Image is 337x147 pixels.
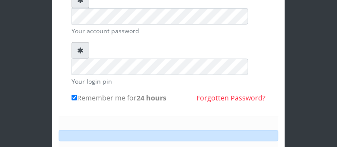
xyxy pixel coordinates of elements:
[72,26,265,35] small: Your account password
[137,93,166,103] b: 24 hours
[72,93,166,103] label: Remember me for
[72,77,265,86] small: Your login pin
[72,95,77,100] input: Remember me for24 hours
[197,93,265,103] a: Forgotten Password?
